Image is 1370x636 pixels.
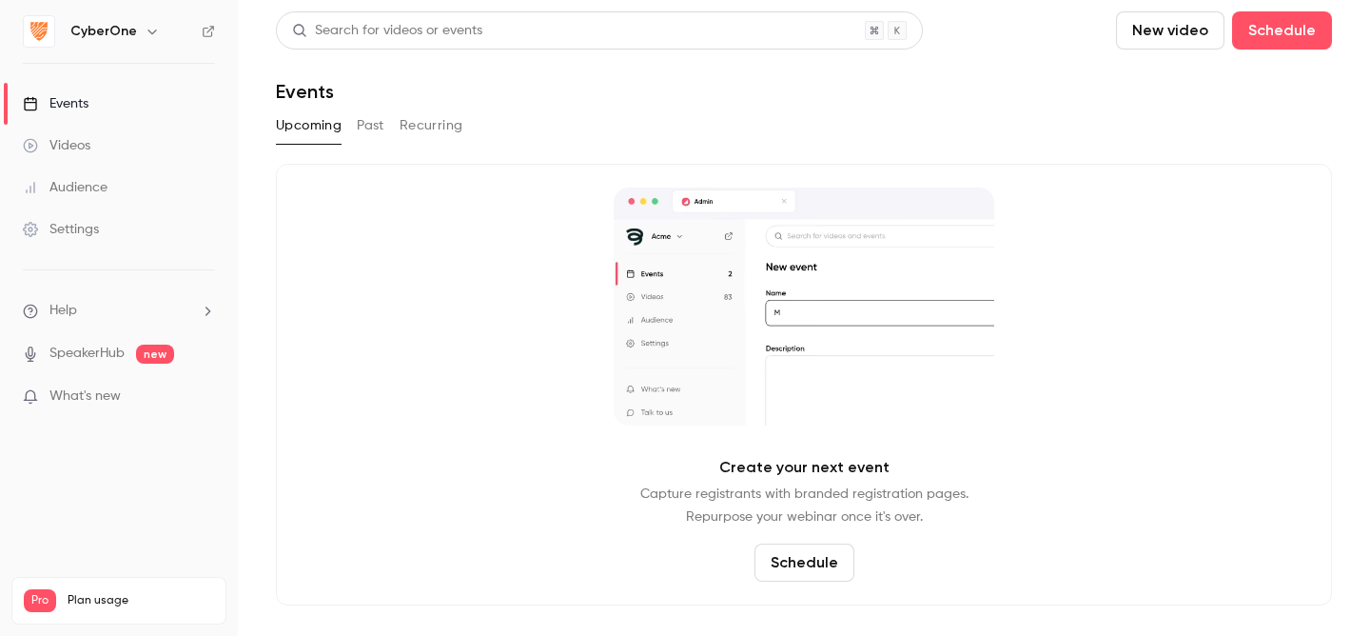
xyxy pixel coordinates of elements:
a: SpeakerHub [49,344,125,364]
img: CyberOne [24,16,54,47]
iframe: Noticeable Trigger [192,388,215,406]
span: Plan usage [68,593,214,608]
span: Pro [24,589,56,612]
li: help-dropdown-opener [23,301,215,321]
div: Events [23,94,88,113]
button: New video [1116,11,1224,50]
h1: Events [276,80,334,103]
span: What's new [49,387,121,407]
button: Past [357,110,384,141]
h6: CyberOne [70,22,137,41]
div: Settings [23,220,99,239]
button: Schedule [754,544,854,582]
span: new [136,345,174,364]
p: Capture registrants with branded registration pages. Repurpose your webinar once it's over. [640,483,969,528]
p: Create your next event [719,456,890,479]
div: Videos [23,136,90,155]
button: Recurring [400,110,463,141]
button: Schedule [1232,11,1332,50]
span: Help [49,301,77,321]
div: Search for videos or events [292,21,482,41]
button: Upcoming [276,110,342,141]
div: Audience [23,178,108,197]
